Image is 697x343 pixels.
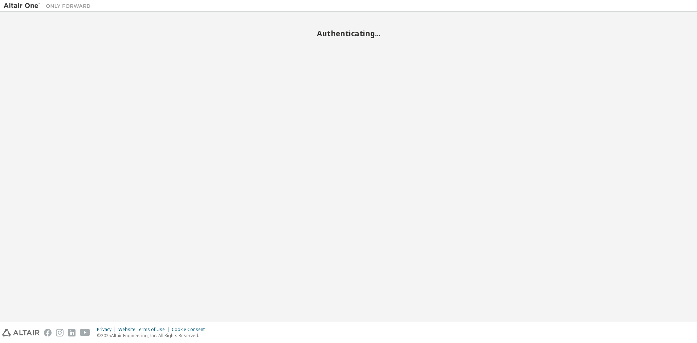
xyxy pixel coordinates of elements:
[118,327,172,332] div: Website Terms of Use
[4,2,94,9] img: Altair One
[44,329,52,336] img: facebook.svg
[2,329,40,336] img: altair_logo.svg
[80,329,90,336] img: youtube.svg
[68,329,76,336] img: linkedin.svg
[97,332,209,339] p: © 2025 Altair Engineering, Inc. All Rights Reserved.
[4,29,693,38] h2: Authenticating...
[97,327,118,332] div: Privacy
[172,327,209,332] div: Cookie Consent
[56,329,64,336] img: instagram.svg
